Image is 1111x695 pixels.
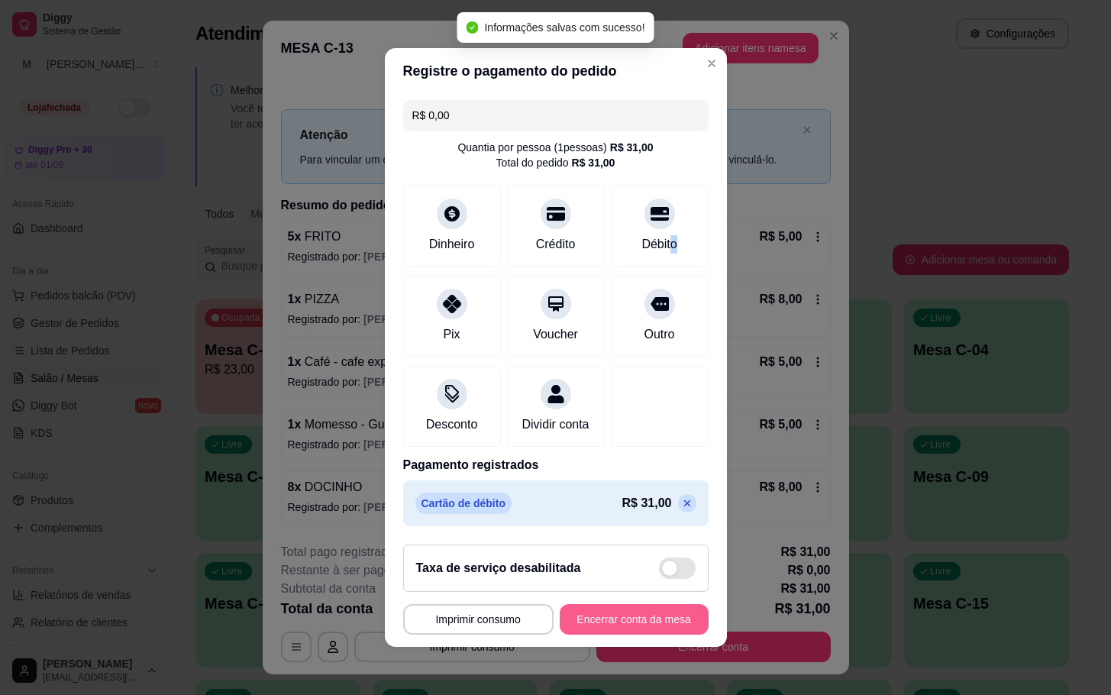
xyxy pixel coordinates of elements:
[457,140,653,155] div: Quantia por pessoa ( 1 pessoas)
[610,140,654,155] div: R$ 31,00
[412,100,699,131] input: Ex.: hambúrguer de cordeiro
[426,415,478,434] div: Desconto
[560,604,709,635] button: Encerrar conta da mesa
[385,48,727,94] header: Registre o pagamento do pedido
[572,155,615,170] div: R$ 31,00
[429,235,475,254] div: Dinheiro
[522,415,589,434] div: Dividir conta
[484,21,644,34] span: Informações salvas com sucesso!
[466,21,478,34] span: check-circle
[403,604,554,635] button: Imprimir consumo
[533,325,578,344] div: Voucher
[416,559,581,577] h2: Taxa de serviço desabilitada
[415,493,512,514] p: Cartão de débito
[644,325,674,344] div: Outro
[699,51,724,76] button: Close
[536,235,576,254] div: Crédito
[496,155,615,170] div: Total do pedido
[641,235,677,254] div: Débito
[622,494,672,512] p: R$ 31,00
[403,456,709,474] p: Pagamento registrados
[443,325,460,344] div: Pix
